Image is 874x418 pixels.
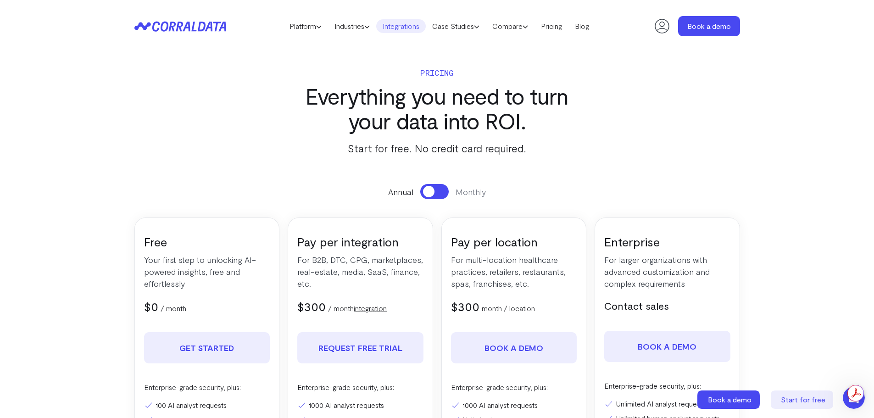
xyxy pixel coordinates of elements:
[328,303,387,314] p: / month
[843,387,865,409] iframe: Intercom live chat
[604,254,730,290] p: For larger organizations with advanced customization and complex requirements
[456,186,486,198] span: Monthly
[697,390,762,409] a: Book a demo
[771,390,835,409] a: Start for free
[604,299,730,312] h5: Contact sales
[288,66,586,79] p: Pricing
[451,254,577,290] p: For multi-location healthcare practices, retailers, restaurants, spas, franchises, etc.
[451,299,479,313] span: $300
[297,299,326,313] span: $300
[604,331,730,362] a: Book a demo
[354,304,387,312] a: integration
[482,303,535,314] p: month / location
[426,19,486,33] a: Case Studies
[451,332,577,363] a: Book a demo
[708,395,752,404] span: Book a demo
[297,254,423,290] p: For B2B, DTC, CPG, marketplaces, real-estate, media, SaaS, finance, etc.
[144,254,270,290] p: Your first step to unlocking AI-powered insights, free and effortlessly
[451,400,577,411] li: 1000 AI analyst requests
[144,400,270,411] li: 100 AI analyst requests
[781,395,825,404] span: Start for free
[376,19,426,33] a: Integrations
[161,303,186,314] p: / month
[288,84,586,133] h3: Everything you need to turn your data into ROI.
[144,299,158,313] span: $0
[328,19,376,33] a: Industries
[144,382,270,393] p: Enterprise-grade security, plus:
[486,19,534,33] a: Compare
[388,186,413,198] span: Annual
[297,234,423,249] h3: Pay per integration
[144,234,270,249] h3: Free
[297,382,423,393] p: Enterprise-grade security, plus:
[534,19,568,33] a: Pricing
[604,380,730,391] p: Enterprise-grade security, plus:
[568,19,596,33] a: Blog
[451,382,577,393] p: Enterprise-grade security, plus:
[297,332,423,363] a: REQUEST FREE TRIAL
[451,234,577,249] h3: Pay per location
[604,234,730,249] h3: Enterprise
[288,140,586,156] p: Start for free. No credit card required.
[283,19,328,33] a: Platform
[144,332,270,363] a: Get Started
[604,398,730,409] li: Unlimited AI analyst requests
[297,400,423,411] li: 1000 AI analyst requests
[678,16,740,36] a: Book a demo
